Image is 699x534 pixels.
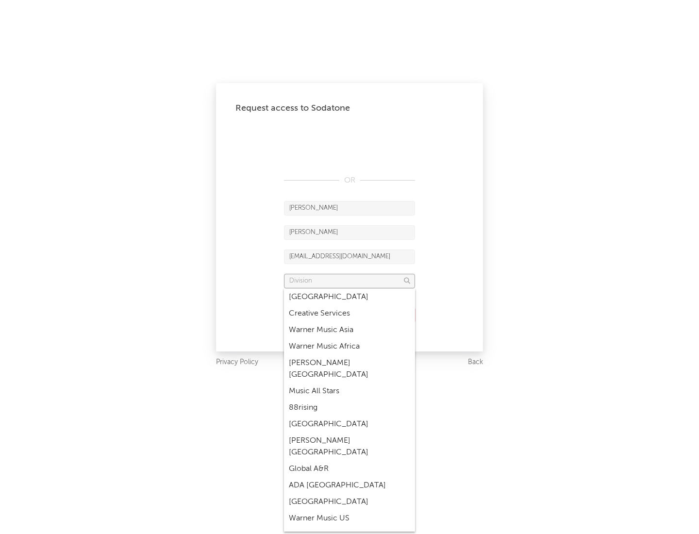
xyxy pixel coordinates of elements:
[216,356,258,368] a: Privacy Policy
[284,400,415,416] div: 88rising
[284,477,415,494] div: ADA [GEOGRAPHIC_DATA]
[284,225,415,240] input: Last Name
[468,356,483,368] a: Back
[284,338,415,355] div: Warner Music Africa
[284,289,415,305] div: [GEOGRAPHIC_DATA]
[235,102,464,114] div: Request access to Sodatone
[284,175,415,186] div: OR
[284,355,415,383] div: [PERSON_NAME] [GEOGRAPHIC_DATA]
[284,201,415,216] input: First Name
[284,433,415,461] div: [PERSON_NAME] [GEOGRAPHIC_DATA]
[284,461,415,477] div: Global A&R
[284,416,415,433] div: [GEOGRAPHIC_DATA]
[284,494,415,510] div: [GEOGRAPHIC_DATA]
[284,510,415,527] div: Warner Music US
[284,383,415,400] div: Music All Stars
[284,250,415,264] input: Email
[284,274,415,288] input: Division
[284,322,415,338] div: Warner Music Asia
[284,305,415,322] div: Creative Services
